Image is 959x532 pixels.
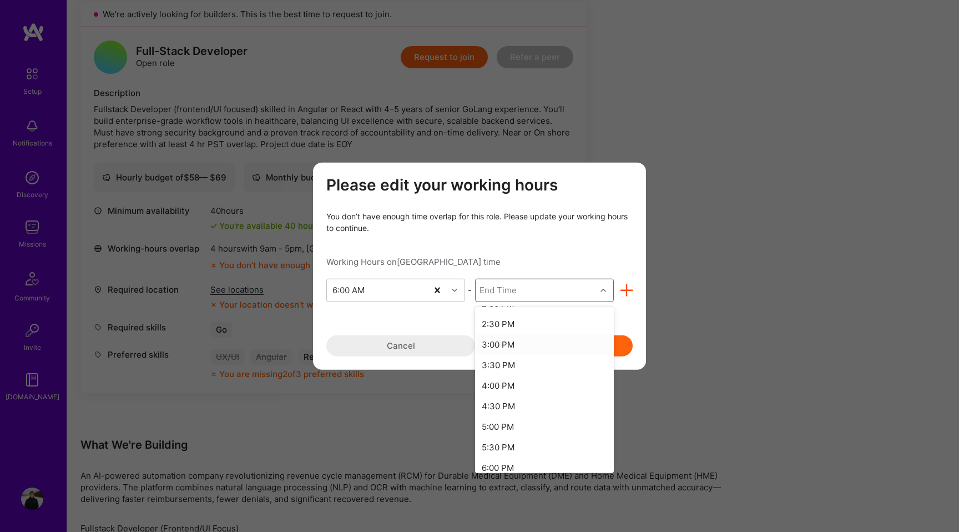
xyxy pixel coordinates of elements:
[475,313,614,334] div: 2:30 PM
[475,354,614,375] div: 3:30 PM
[326,255,633,267] div: Working Hours on [GEOGRAPHIC_DATA] time
[475,334,614,354] div: 3:00 PM
[475,395,614,416] div: 4:30 PM
[479,284,517,296] div: End Time
[475,375,614,395] div: 4:00 PM
[475,457,614,478] div: 6:00 PM
[600,287,606,293] i: icon Chevron
[313,163,646,370] div: modal
[326,335,475,356] button: Cancel
[326,210,633,233] div: You don’t have enough time overlap for this role. Please update your working hours to continue.
[332,284,365,296] div: 6:00 AM
[465,284,475,296] div: -
[475,436,614,457] div: 5:30 PM
[475,416,614,436] div: 5:00 PM
[452,287,457,293] i: icon Chevron
[326,176,633,195] h3: Please edit your working hours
